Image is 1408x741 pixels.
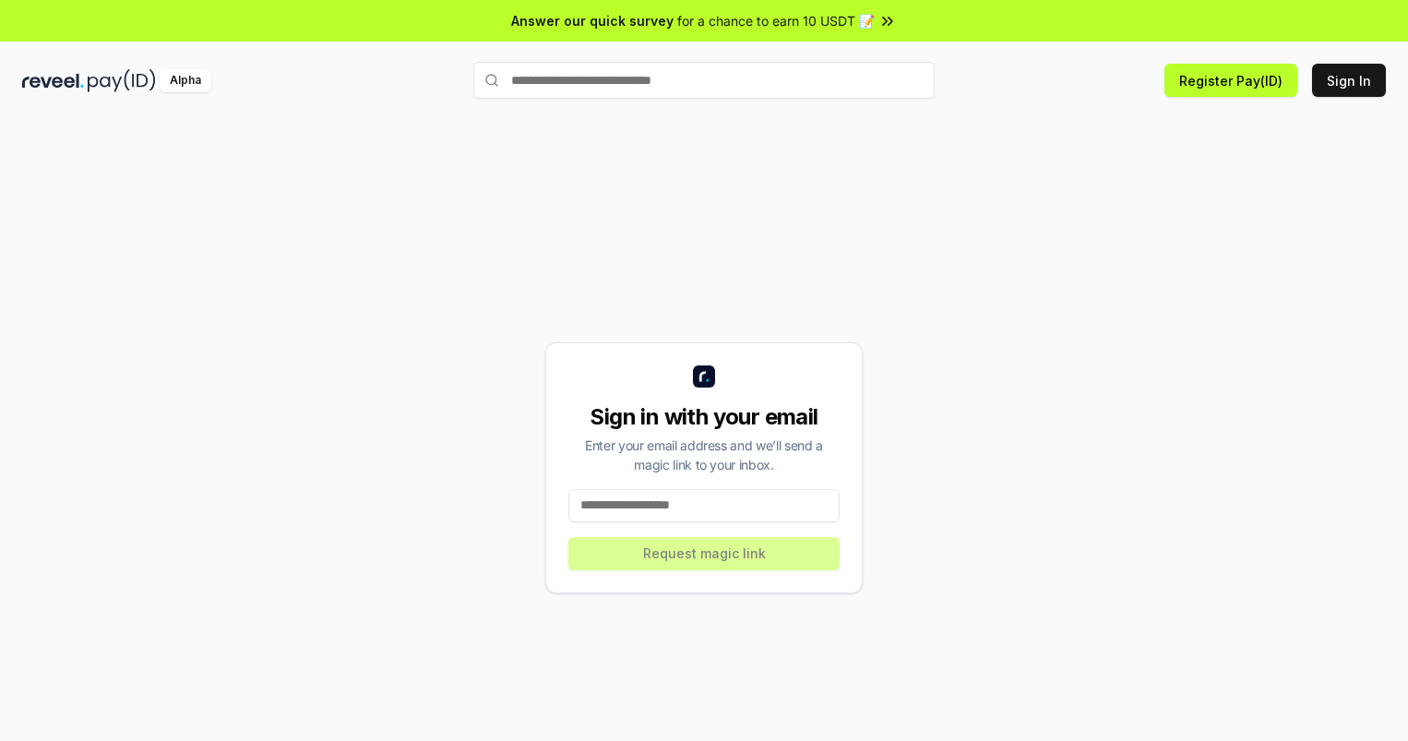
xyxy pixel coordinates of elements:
img: logo_small [693,365,715,388]
button: Sign In [1312,64,1386,97]
img: pay_id [88,69,156,92]
div: Alpha [160,69,211,92]
div: Enter your email address and we’ll send a magic link to your inbox. [568,436,840,474]
img: reveel_dark [22,69,84,92]
button: Register Pay(ID) [1164,64,1297,97]
span: Answer our quick survey [511,11,674,30]
span: for a chance to earn 10 USDT 📝 [677,11,875,30]
div: Sign in with your email [568,402,840,432]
